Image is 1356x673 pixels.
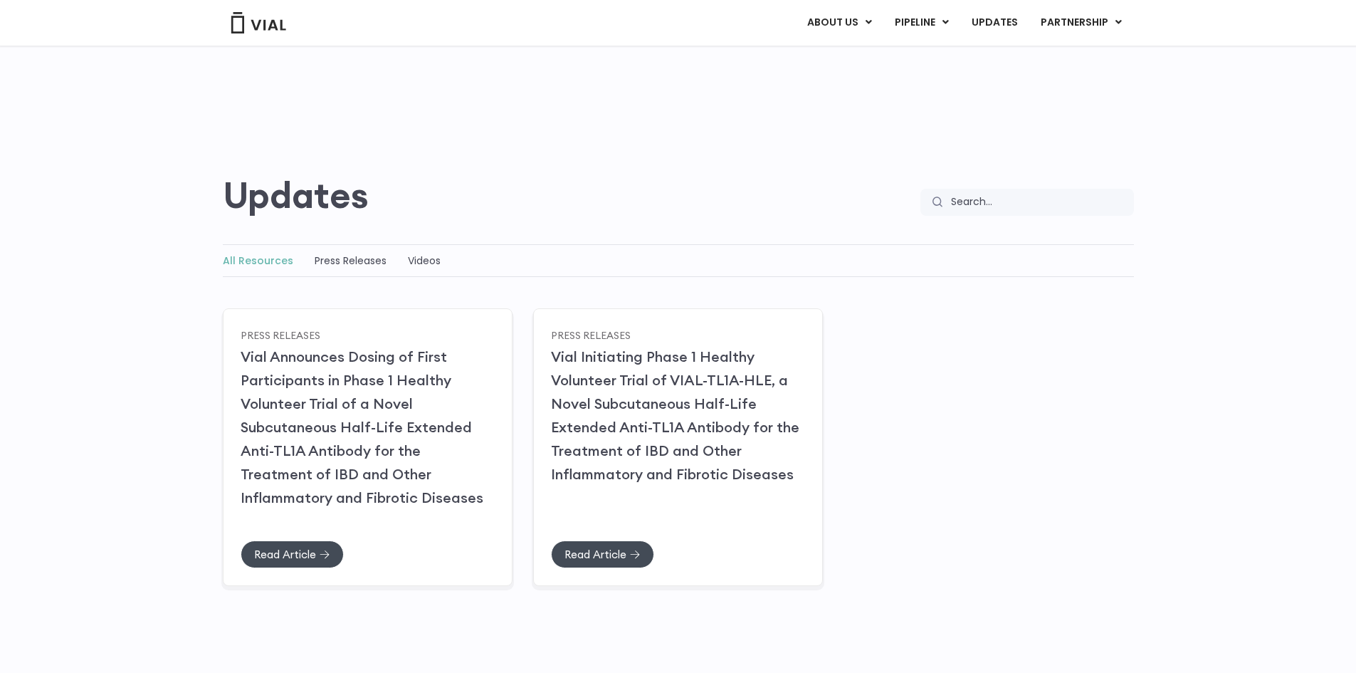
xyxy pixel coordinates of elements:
[408,254,441,268] a: Videos
[551,348,799,483] a: Vial Initiating Phase 1 Healthy Volunteer Trial of VIAL-TL1A-HLE, a Novel Subcutaneous Half-Life ...
[241,328,320,341] a: Press Releases
[1029,11,1133,35] a: PARTNERSHIPMenu Toggle
[960,11,1029,35] a: UPDATES
[230,12,287,33] img: Vial Logo
[551,328,631,341] a: Press Releases
[942,189,1134,216] input: Search...
[796,11,883,35] a: ABOUT USMenu Toggle
[551,541,654,568] a: Read Article
[254,549,316,560] span: Read Article
[223,254,293,268] a: All Resources
[883,11,960,35] a: PIPELINEMenu Toggle
[223,174,369,216] h2: Updates
[241,348,483,506] a: Vial Announces Dosing of First Participants in Phase 1 Healthy Volunteer Trial of a Novel Subcuta...
[241,541,344,568] a: Read Article
[564,549,626,560] span: Read Article
[315,254,387,268] a: Press Releases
